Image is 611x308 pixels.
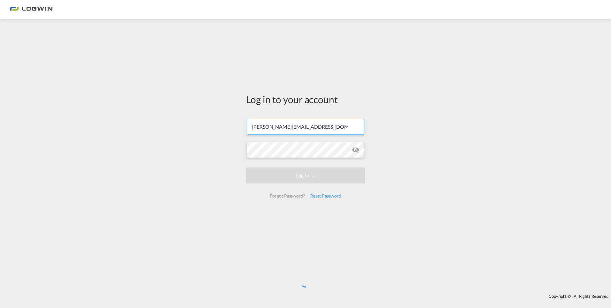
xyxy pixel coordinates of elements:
[308,190,344,202] div: Reset Password
[10,3,53,17] img: bc73a0e0d8c111efacd525e4c8ad7d32.png
[352,146,360,154] md-icon: icon-eye-off
[267,190,307,202] div: Forgot Password?
[247,119,364,135] input: Enter email/phone number
[246,93,365,106] div: Log in to your account
[246,167,365,183] button: LOGIN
